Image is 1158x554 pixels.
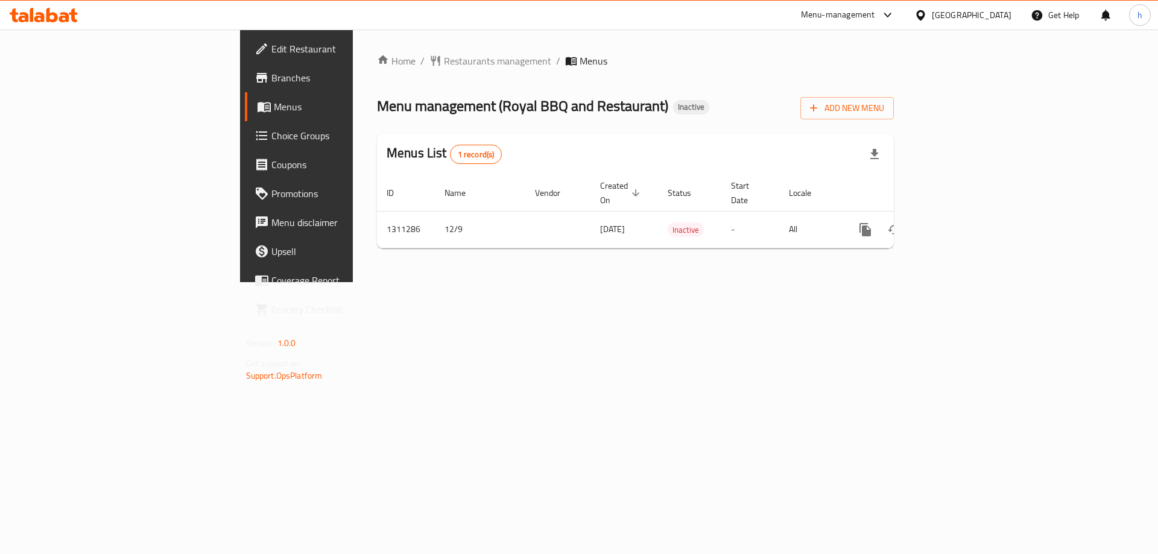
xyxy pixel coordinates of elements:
[932,8,1011,22] div: [GEOGRAPHIC_DATA]
[274,99,424,114] span: Menus
[435,211,525,248] td: 12/9
[535,186,576,200] span: Vendor
[668,186,707,200] span: Status
[245,295,434,324] a: Grocery Checklist
[271,71,424,85] span: Branches
[600,221,625,237] span: [DATE]
[556,54,560,68] li: /
[245,63,434,92] a: Branches
[271,128,424,143] span: Choice Groups
[271,157,424,172] span: Coupons
[668,223,704,237] span: Inactive
[271,186,424,201] span: Promotions
[245,208,434,237] a: Menu disclaimer
[245,266,434,295] a: Coverage Report
[860,140,889,169] div: Export file
[377,54,894,68] nav: breadcrumb
[245,34,434,63] a: Edit Restaurant
[387,186,410,200] span: ID
[600,178,644,207] span: Created On
[580,54,607,68] span: Menus
[387,144,502,164] h2: Menus List
[245,92,434,121] a: Menus
[810,101,884,116] span: Add New Menu
[779,211,841,248] td: All
[271,42,424,56] span: Edit Restaurant
[246,335,276,351] span: Version:
[880,215,909,244] button: Change Status
[450,145,502,164] div: Total records count
[451,149,502,160] span: 1 record(s)
[1137,8,1142,22] span: h
[841,175,976,212] th: Actions
[789,186,827,200] span: Locale
[851,215,880,244] button: more
[277,335,296,351] span: 1.0.0
[245,121,434,150] a: Choice Groups
[377,92,668,119] span: Menu management ( Royal BBQ and Restaurant )
[444,54,551,68] span: Restaurants management
[731,178,765,207] span: Start Date
[271,215,424,230] span: Menu disclaimer
[245,150,434,179] a: Coupons
[721,211,779,248] td: -
[271,273,424,288] span: Coverage Report
[673,102,709,112] span: Inactive
[800,97,894,119] button: Add New Menu
[271,244,424,259] span: Upsell
[429,54,551,68] a: Restaurants management
[801,8,875,22] div: Menu-management
[271,302,424,316] span: Grocery Checklist
[246,356,302,371] span: Get support on:
[245,237,434,266] a: Upsell
[673,100,709,115] div: Inactive
[246,368,323,383] a: Support.OpsPlatform
[445,186,481,200] span: Name
[245,179,434,208] a: Promotions
[377,175,976,248] table: enhanced table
